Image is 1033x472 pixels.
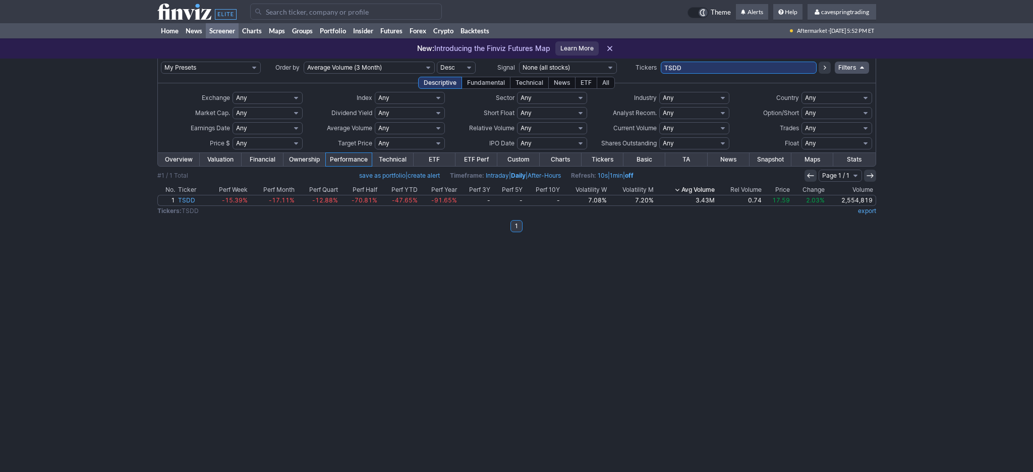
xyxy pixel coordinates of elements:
a: Theme [687,7,731,18]
span: -47.65% [392,196,418,204]
a: 2.03% [791,195,826,205]
span: -15.39% [222,196,248,204]
a: 7.08% [561,195,608,205]
th: Perf Year [419,185,458,195]
a: Alerts [736,4,768,20]
a: 17.59 [763,195,791,205]
a: 1 [510,220,523,232]
div: #1 / 1 Total [157,171,188,181]
span: Current Volume [613,124,657,132]
span: Market Cap. [195,109,230,117]
a: Help [773,4,802,20]
a: Screener [206,23,239,38]
th: Ticker [177,185,206,195]
th: Avg Volume [655,185,716,195]
th: Perf 10Y [524,185,561,195]
a: 0.74 [716,195,763,205]
a: Crypto [430,23,457,38]
span: | | [571,171,634,181]
a: Futures [377,23,406,38]
a: Filters [835,62,869,74]
a: News [708,153,750,166]
a: Custom [497,153,539,166]
p: Introducing the Finviz Futures Map [417,43,550,54]
th: Volatility W [561,185,608,195]
td: TSDD [157,206,657,216]
a: -17.11% [249,195,296,205]
th: Change [791,185,826,195]
div: Technical [510,77,549,89]
a: off [625,172,634,179]
a: Daily [511,172,526,179]
a: Valuation [200,153,242,166]
a: 7.20% [608,195,655,205]
span: IPO Date [489,139,514,147]
span: Earnings Date [191,124,230,132]
span: Country [776,94,799,101]
span: Dividend Yield [331,109,372,117]
a: Portfolio [316,23,350,38]
div: Fundamental [462,77,510,89]
span: Shares Outstanding [601,139,657,147]
span: Target Price [338,139,372,147]
a: -12.88% [296,195,339,205]
span: New: [417,44,434,53]
a: cavespringtrading [808,4,876,20]
th: Perf YTD [379,185,419,195]
a: -15.39% [205,195,249,205]
div: ETF [575,77,597,89]
a: Charts [540,153,582,166]
a: Maps [265,23,289,38]
b: 1 [515,220,518,232]
span: Order by [275,64,300,71]
span: Float [785,139,799,147]
a: Financial [242,153,283,166]
a: Overview [158,153,200,166]
a: TA [665,153,707,166]
a: export [858,207,876,215]
a: -47.65% [379,195,419,205]
span: 17.59 [772,196,790,204]
a: create alert [408,172,440,179]
span: | | [450,171,561,181]
b: Tickers: [157,207,182,215]
a: Technical [372,153,414,166]
a: - [458,195,492,205]
a: Snapshot [750,153,791,166]
span: Industry [634,94,657,101]
a: Learn More [555,41,599,56]
a: 3.43M [655,195,716,205]
th: No. [157,185,177,195]
a: - [524,195,561,205]
th: Price [763,185,791,195]
span: Sector [496,94,514,101]
span: Exchange [202,94,230,101]
a: - [492,195,524,205]
a: Stats [833,153,875,166]
input: Search [250,4,442,20]
a: Insider [350,23,377,38]
a: Performance [326,153,372,166]
a: Backtests [457,23,493,38]
span: -12.88% [312,196,338,204]
a: ETF Perf [455,153,497,166]
span: | [359,171,440,181]
th: Perf Month [249,185,296,195]
a: -91.65% [419,195,458,205]
a: After-Hours [528,172,561,179]
div: All [597,77,615,89]
span: Aftermarket · [797,23,830,38]
a: Home [157,23,182,38]
span: Tickers [636,64,657,71]
a: save as portfolio [359,172,406,179]
span: Average Volume [327,124,372,132]
span: 2.03% [806,196,825,204]
a: 2,554,819 [826,195,876,205]
a: Intraday [486,172,509,179]
a: -70.81% [339,195,379,205]
div: Descriptive [418,77,462,89]
div: News [548,77,576,89]
span: Trades [780,124,799,132]
a: Tickers [582,153,623,166]
span: Signal [497,64,515,71]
